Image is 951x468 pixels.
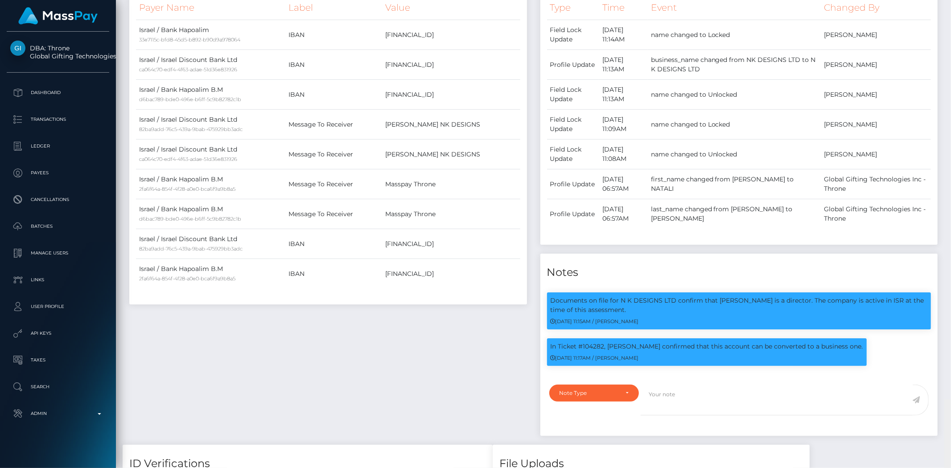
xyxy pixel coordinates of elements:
[136,259,285,289] td: Israel / Bank Hapoalim B.M
[7,82,109,104] a: Dashboard
[821,140,931,169] td: [PERSON_NAME]
[285,110,382,140] td: Message To Receiver
[139,96,241,103] small: d6bac789-bde0-496e-b6ff-5c9b82782c1b
[10,41,25,56] img: Global Gifting Technologies Inc
[285,140,382,169] td: Message To Receiver
[547,110,600,140] td: Field Lock Update
[599,169,648,199] td: [DATE] 06:57AM
[139,275,235,282] small: 2fa6f64a-854f-4f28-a0e0-bca6f9a9b8a5
[7,162,109,184] a: Payees
[599,140,648,169] td: [DATE] 11:08AM
[7,242,109,264] a: Manage Users
[285,169,382,199] td: Message To Receiver
[648,50,821,80] td: business_name changed from NK DESIGNS LTD to N K DESIGNS LTD
[382,80,520,110] td: [FINANCIAL_ID]
[139,186,235,192] small: 2fa6f64a-854f-4f28-a0e0-bca6f9a9b8a5
[382,20,520,50] td: [FINANCIAL_ID]
[599,199,648,229] td: [DATE] 06:57AM
[285,20,382,50] td: IBAN
[547,50,600,80] td: Profile Update
[139,126,243,132] small: 82ba9add-76c5-439a-9bab-475929bb3adc
[136,229,285,259] td: Israel / Israel Discount Bank Ltd
[648,140,821,169] td: name changed to Unlocked
[551,296,928,315] p: Documents on file for N K DESIGNS LTD confirm that [PERSON_NAME] is a director. The company is ac...
[139,37,240,43] small: 33e7115c-bfd8-45d5-b892-b90d9a978064
[648,110,821,140] td: name changed to Locked
[382,110,520,140] td: [PERSON_NAME] NK DESIGNS
[7,44,109,60] span: DBA: Throne Global Gifting Technologies Inc
[648,20,821,50] td: name changed to Locked
[7,376,109,398] a: Search
[648,199,821,229] td: last_name changed from [PERSON_NAME] to [PERSON_NAME]
[648,169,821,199] td: first_name changed from [PERSON_NAME] to NATALI
[382,199,520,229] td: Masspay Throne
[10,327,106,340] p: API Keys
[821,169,931,199] td: Global Gifting Technologies Inc - Throne
[382,140,520,169] td: [PERSON_NAME] NK DESIGNS
[382,229,520,259] td: [FINANCIAL_ID]
[285,199,382,229] td: Message To Receiver
[560,390,618,397] div: Note Type
[599,110,648,140] td: [DATE] 11:09AM
[821,80,931,110] td: [PERSON_NAME]
[10,220,106,233] p: Batches
[136,20,285,50] td: Israel / Bank Hapoalim
[139,216,241,222] small: d6bac789-bde0-496e-b6ff-5c9b82782c1b
[10,380,106,394] p: Search
[139,246,243,252] small: 82ba9add-76c5-439a-9bab-475929bb3adc
[599,80,648,110] td: [DATE] 11:13AM
[10,193,106,206] p: Cancellations
[136,50,285,80] td: Israel / Israel Discount Bank Ltd
[285,80,382,110] td: IBAN
[136,199,285,229] td: Israel / Bank Hapoalim B.M
[285,50,382,80] td: IBAN
[7,108,109,131] a: Transactions
[821,20,931,50] td: [PERSON_NAME]
[821,50,931,80] td: [PERSON_NAME]
[7,349,109,371] a: Taxes
[10,113,106,126] p: Transactions
[136,140,285,169] td: Israel / Israel Discount Bank Ltd
[7,189,109,211] a: Cancellations
[7,402,109,425] a: Admin
[7,296,109,318] a: User Profile
[599,50,648,80] td: [DATE] 11:13AM
[547,169,600,199] td: Profile Update
[821,199,931,229] td: Global Gifting Technologies Inc - Throne
[10,353,106,367] p: Taxes
[10,166,106,180] p: Payees
[285,259,382,289] td: IBAN
[551,355,639,361] small: [DATE] 11:17AM / [PERSON_NAME]
[549,385,639,402] button: Note Type
[18,7,98,25] img: MassPay Logo
[10,246,106,260] p: Manage Users
[10,273,106,287] p: Links
[285,229,382,259] td: IBAN
[648,80,821,110] td: name changed to Unlocked
[10,140,106,153] p: Ledger
[7,135,109,157] a: Ledger
[10,300,106,313] p: User Profile
[139,156,237,162] small: ca064c70-edf4-4f63-adae-51d36e831926
[10,407,106,420] p: Admin
[139,66,237,73] small: ca064c70-edf4-4f63-adae-51d36e831926
[551,318,639,324] small: [DATE] 11:15AM / [PERSON_NAME]
[7,269,109,291] a: Links
[136,169,285,199] td: Israel / Bank Hapoalim B.M
[136,80,285,110] td: Israel / Bank Hapoalim B.M
[551,342,863,351] p: In Ticket ‭#104282‬, [PERSON_NAME] confirmed that this account can be converted to a business one.
[547,20,600,50] td: Field Lock Update
[382,259,520,289] td: [FINANCIAL_ID]
[547,265,931,280] h4: Notes
[7,215,109,238] a: Batches
[136,110,285,140] td: Israel / Israel Discount Bank Ltd
[547,199,600,229] td: Profile Update
[547,140,600,169] td: Field Lock Update
[547,80,600,110] td: Field Lock Update
[10,86,106,99] p: Dashboard
[821,110,931,140] td: [PERSON_NAME]
[599,20,648,50] td: [DATE] 11:14AM
[7,322,109,345] a: API Keys
[382,169,520,199] td: Masspay Throne
[382,50,520,80] td: [FINANCIAL_ID]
